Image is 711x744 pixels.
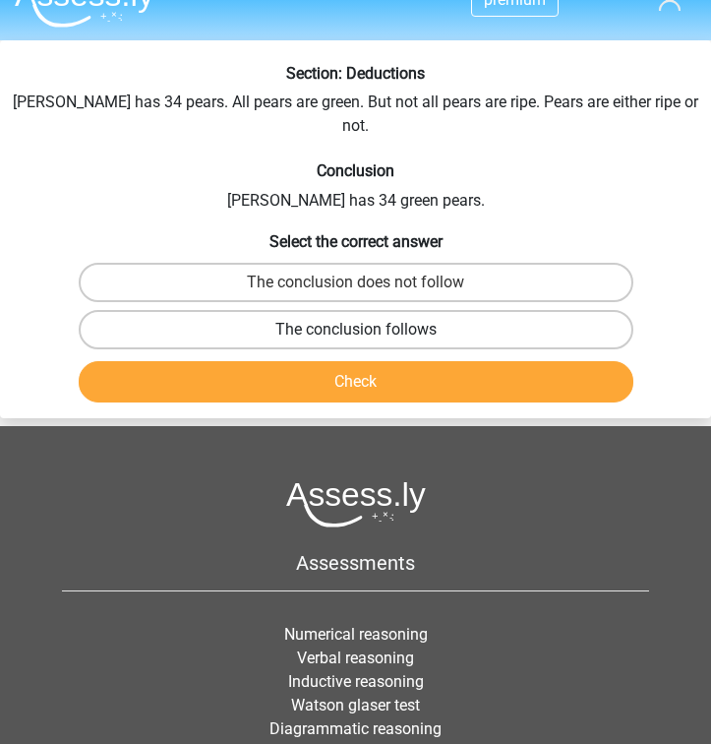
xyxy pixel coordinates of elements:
a: Watson glaser test [291,696,420,714]
a: Diagrammatic reasoning [269,719,442,738]
a: Inductive reasoning [288,672,424,691]
img: Assessly logo [286,481,426,527]
a: Numerical reasoning [284,625,428,644]
button: Check [79,361,633,403]
label: The conclusion follows [79,310,633,349]
label: The conclusion does not follow [79,263,633,302]
h6: Select the correct answer [8,228,703,251]
h6: Section: Deductions [8,64,703,83]
h6: Conclusion [8,161,703,180]
h5: Assessments [62,551,649,575]
a: Verbal reasoning [297,649,414,667]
